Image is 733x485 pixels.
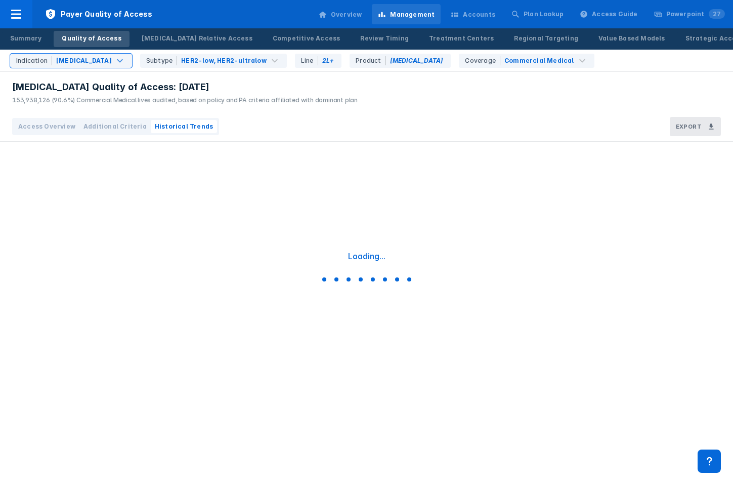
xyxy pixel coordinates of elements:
div: Review Timing [360,34,409,43]
div: Plan Lookup [524,10,564,19]
a: Quality of Access [54,31,129,47]
a: Review Timing [352,31,417,47]
div: Enhertu is the only option [350,54,451,68]
div: Competitive Access [273,34,340,43]
a: [MEDICAL_DATA] Relative Access [134,31,261,47]
div: Access Guide [592,10,637,19]
div: Quality of Access [62,34,121,43]
div: Summary [10,34,41,43]
a: Treatment Centers [421,31,502,47]
a: Regional Targeting [506,31,586,47]
div: 2L+ is the only option [295,54,341,68]
div: [MEDICAL_DATA] Relative Access [142,34,252,43]
h3: Export [676,123,702,130]
div: Loading... [348,251,385,261]
div: Treatment Centers [429,34,494,43]
a: Accounts [445,4,501,24]
span: Access Overview [18,122,75,131]
div: Regional Targeting [514,34,578,43]
div: Indication [16,56,52,65]
button: Historical Trends [151,120,217,133]
div: Overview [331,10,362,19]
a: Overview [313,4,368,24]
a: Summary [2,31,50,47]
a: Management [372,4,441,24]
div: 153,938,126 (90.6%) Commercial Medical lives audited, based on policy and PA criteria affiliated ... [12,96,358,105]
div: Value Based Models [598,34,665,43]
span: Historical Trends [155,122,213,131]
div: Subtype [146,56,177,65]
a: Competitive Access [265,31,349,47]
span: Additional Criteria [83,122,147,131]
div: HER2-low, HER2-ultralow [181,56,267,65]
div: Powerpoint [666,10,725,19]
span: [MEDICAL_DATA] Quality of Access: [DATE] [12,81,209,93]
button: Export [670,117,721,136]
a: Value Based Models [590,31,673,47]
div: Contact Support [698,450,721,473]
button: Access Overview [14,120,79,133]
div: Coverage [465,56,500,65]
div: Commercial Medical [504,56,574,65]
button: Additional Criteria [79,120,151,133]
div: [MEDICAL_DATA] [56,56,112,65]
span: 27 [709,9,725,19]
div: Management [390,10,435,19]
div: Accounts [463,10,495,19]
